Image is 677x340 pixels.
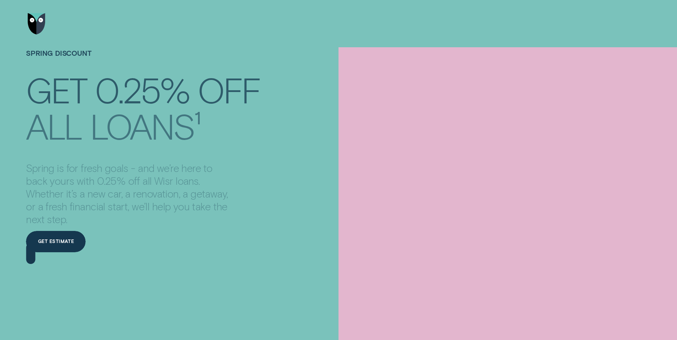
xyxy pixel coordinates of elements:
a: Get estimate [26,231,86,252]
div: off [198,73,260,106]
h1: SPRING DISCOUNT [26,49,260,71]
p: Spring is for fresh goals - and we’re here to back yours with 0.25% off all Wisr loans. Whether i... [26,162,231,226]
h4: Get 0.25% off all loans¹ [26,69,260,135]
div: Get [26,73,87,106]
div: loans¹ [90,109,200,142]
div: 0.25% [95,73,189,106]
div: all [26,109,82,142]
img: Wisr [28,13,45,34]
